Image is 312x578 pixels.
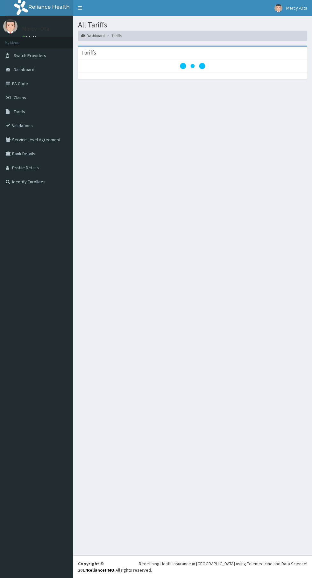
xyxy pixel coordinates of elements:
[14,67,34,72] span: Dashboard
[22,26,49,32] p: Mercy -Ota
[286,5,307,11] span: Mercy -Ota
[78,561,116,573] strong: Copyright © 2017 .
[87,567,114,573] a: RelianceHMO
[180,53,205,79] svg: audio-loading
[22,35,38,39] a: Online
[81,33,105,38] a: Dashboard
[274,4,282,12] img: User Image
[81,50,96,55] h3: Tariffs
[14,53,46,58] span: Switch Providers
[14,95,26,100] span: Claims
[139,560,307,567] div: Redefining Heath Insurance in [GEOGRAPHIC_DATA] using Telemedicine and Data Science!
[105,33,122,38] li: Tariffs
[3,19,18,33] img: User Image
[78,21,307,29] h1: All Tariffs
[73,555,312,578] footer: All rights reserved.
[14,109,25,114] span: Tariffs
